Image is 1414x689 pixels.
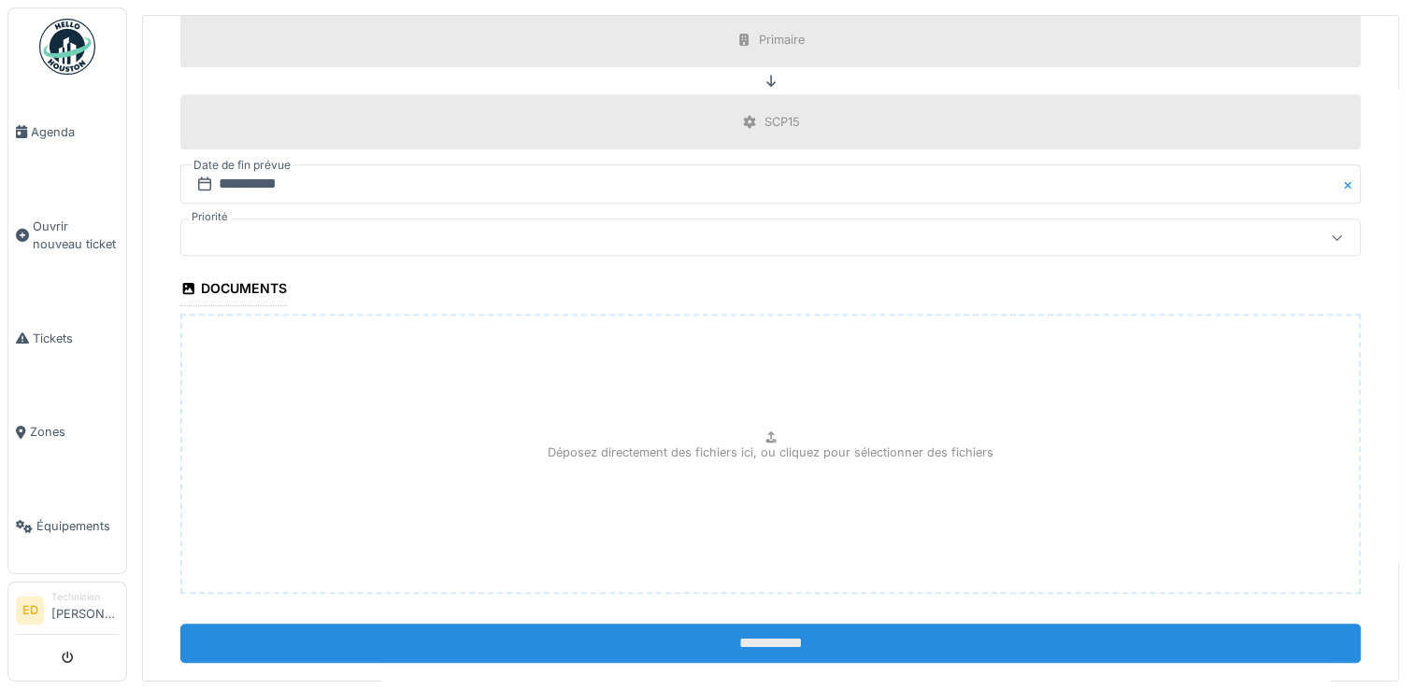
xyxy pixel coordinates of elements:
a: Zones [8,386,126,480]
span: Zones [30,423,119,441]
span: Agenda [31,123,119,141]
img: Badge_color-CXgf-gQk.svg [39,19,95,75]
a: Équipements [8,479,126,573]
a: Tickets [8,291,126,386]
a: Agenda [8,85,126,179]
span: Ouvrir nouveau ticket [33,218,119,253]
div: Documents [180,274,287,306]
a: ED Technicien[PERSON_NAME] [16,590,119,635]
button: Close [1340,164,1361,204]
span: Équipements [36,517,119,535]
div: Technicien [51,590,119,604]
label: Priorité [188,209,232,225]
div: Primaire [759,31,805,49]
div: SCP15 [764,113,800,131]
span: Tickets [33,330,119,347]
p: Déposez directement des fichiers ici, ou cliquez pour sélectionner des fichiers [548,443,993,461]
label: Date de fin prévue [192,155,293,176]
li: [PERSON_NAME] [51,590,119,630]
a: Ouvrir nouveau ticket [8,179,126,291]
li: ED [16,597,44,625]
